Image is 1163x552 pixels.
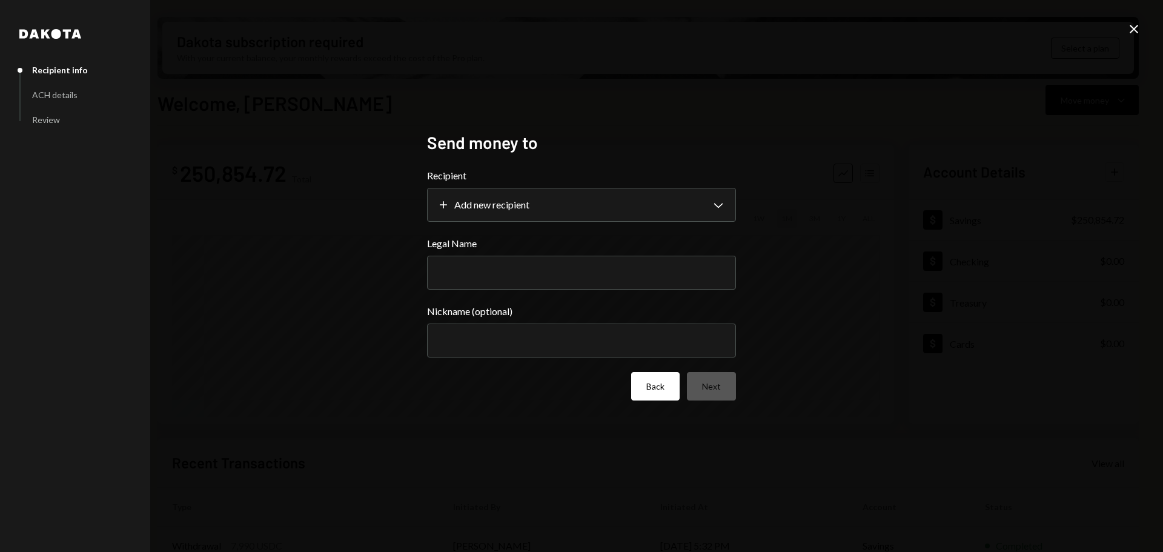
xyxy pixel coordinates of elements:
label: Legal Name [427,236,736,251]
h2: Send money to [427,131,736,155]
button: Recipient [427,188,736,222]
button: Back [631,372,680,401]
label: Recipient [427,168,736,183]
label: Nickname (optional) [427,304,736,319]
div: Recipient info [32,65,88,75]
div: ACH details [32,90,78,100]
div: Review [32,115,60,125]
